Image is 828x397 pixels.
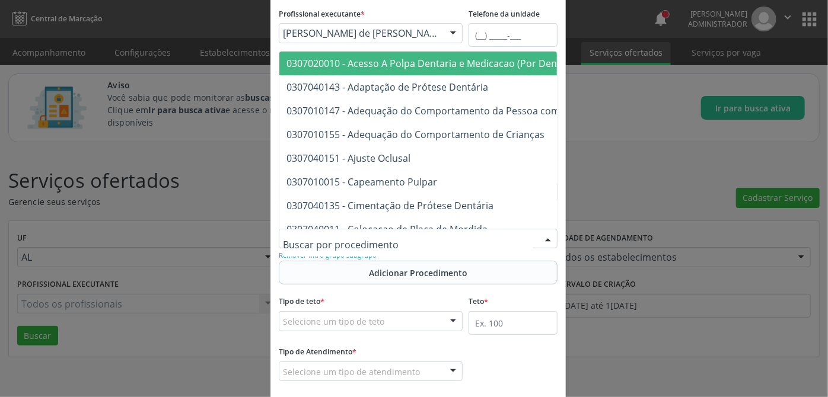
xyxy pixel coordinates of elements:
span: 0307010147 - Adequação do Comportamento da Pessoa com Deficiência [286,104,611,117]
label: Teto [469,293,488,311]
label: Tipo de Atendimento [279,343,356,361]
button: Adicionar Procedimento [279,261,558,284]
span: Adicionar Procedimento [369,267,467,279]
span: [PERSON_NAME] de [PERSON_NAME] [283,27,438,39]
label: Tipo de teto [279,293,324,311]
input: Buscar por procedimento [283,233,533,257]
label: Profissional executante [279,5,365,24]
span: Selecione um tipo de teto [283,315,384,328]
input: (__) _____-___ [469,23,558,47]
small: Remover filtro grupo subgrupo [279,251,377,260]
span: 0307040143 - Adaptação de Prótese Dentária [286,81,488,94]
span: 0307020010 - Acesso A Polpa Dentaria e Medicacao (Por Dente) [286,57,569,70]
a: Remover filtro grupo subgrupo [279,249,377,260]
span: Selecione um tipo de atendimento [283,366,420,378]
span: 0307010015 - Capeamento Pulpar [286,175,437,188]
label: Telefone da unidade [469,5,540,24]
span: 0307040135 - Cimentação de Prótese Dentária [286,199,493,212]
span: 0307040011 - Colocacao de Placa de Mordida [286,223,488,236]
input: Ex. 100 [469,311,558,335]
span: 0307040151 - Ajuste Oclusal [286,152,410,165]
span: 0307010155 - Adequação do Comportamento de Crianças [286,128,544,141]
